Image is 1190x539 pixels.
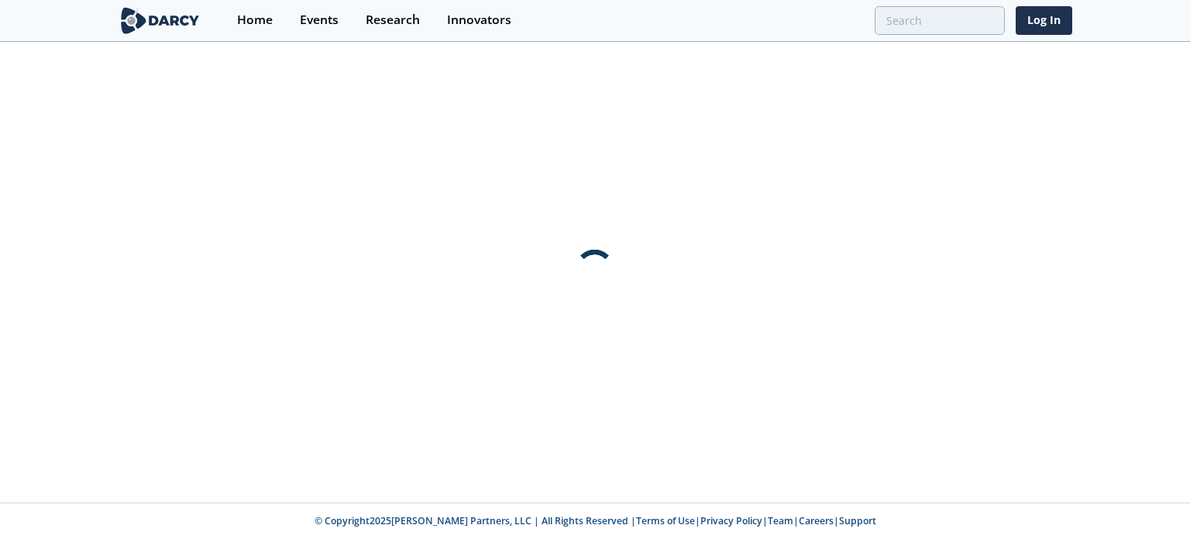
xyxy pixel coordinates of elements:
[300,14,339,26] div: Events
[700,514,762,527] a: Privacy Policy
[118,7,202,34] img: logo-wide.svg
[22,514,1168,528] p: © Copyright 2025 [PERSON_NAME] Partners, LLC | All Rights Reserved | | | | |
[875,6,1005,35] input: Advanced Search
[799,514,834,527] a: Careers
[839,514,876,527] a: Support
[237,14,273,26] div: Home
[636,514,695,527] a: Terms of Use
[366,14,420,26] div: Research
[1016,6,1072,35] a: Log In
[447,14,511,26] div: Innovators
[768,514,793,527] a: Team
